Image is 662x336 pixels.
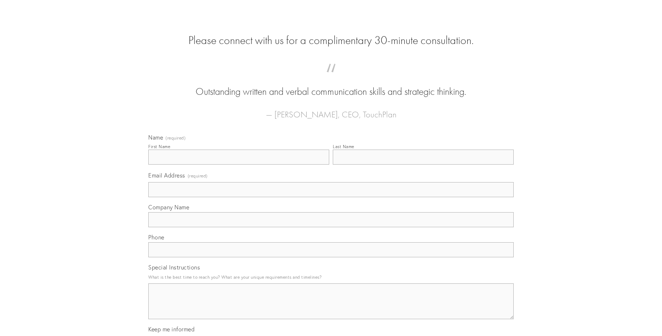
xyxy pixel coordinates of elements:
div: First Name [148,144,170,149]
blockquote: Outstanding written and verbal communication skills and strategic thinking. [160,71,502,99]
span: (required) [188,171,208,181]
figcaption: — [PERSON_NAME], CEO, TouchPlan [160,99,502,122]
span: (required) [165,136,186,140]
span: Phone [148,234,164,241]
p: What is the best time to reach you? What are your unique requirements and timelines? [148,272,514,282]
span: Keep me informed [148,326,195,333]
span: “ [160,71,502,85]
span: Company Name [148,204,189,211]
span: Email Address [148,172,185,179]
span: Special Instructions [148,264,200,271]
span: Name [148,134,163,141]
div: Last Name [333,144,354,149]
h2: Please connect with us for a complimentary 30-minute consultation. [148,34,514,47]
